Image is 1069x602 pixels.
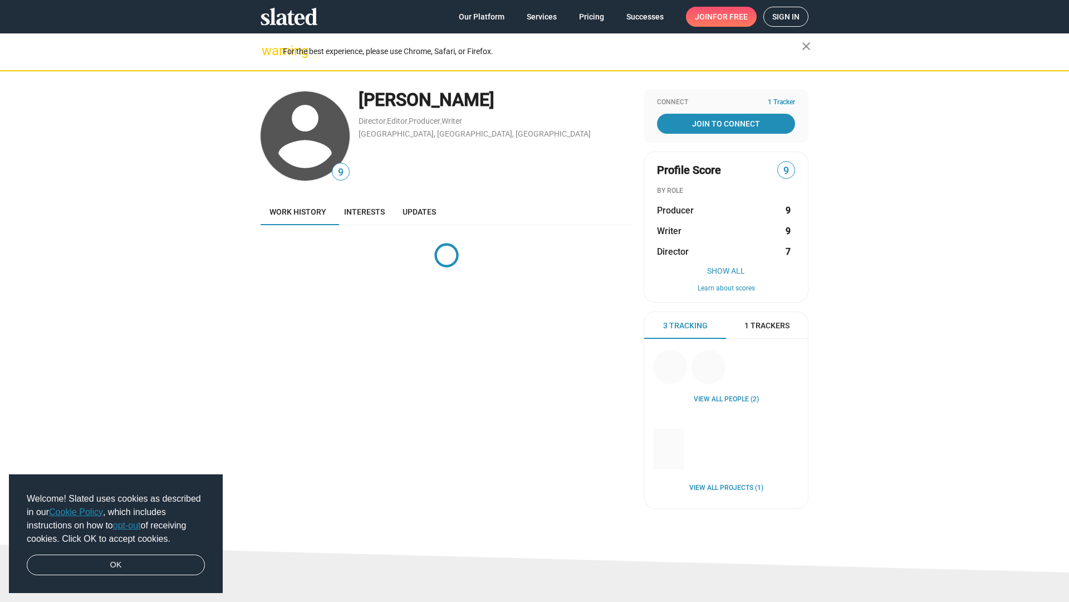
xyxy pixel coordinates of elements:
span: 3 Tracking [663,321,708,331]
span: Join To Connect [659,114,793,134]
strong: 9 [786,225,791,237]
button: Learn about scores [657,284,795,293]
a: Work history [261,198,335,225]
span: Pricing [579,7,604,27]
strong: 9 [786,205,791,216]
a: Sign in [763,7,808,27]
a: Successes [617,7,673,27]
span: Our Platform [459,7,504,27]
div: Connect [657,98,795,107]
a: Director [359,116,386,125]
a: Cookie Policy [49,507,103,517]
span: Profile Score [657,163,721,178]
a: Updates [394,198,445,225]
a: opt-out [113,521,141,530]
div: BY ROLE [657,187,795,196]
a: Our Platform [450,7,513,27]
span: Sign in [772,7,800,26]
a: dismiss cookie message [27,555,205,576]
div: cookieconsent [9,474,223,594]
span: Work history [269,207,326,216]
a: Joinfor free [686,7,757,27]
span: 9 [778,163,795,178]
div: For the best experience, please use Chrome, Safari, or Firefox. [283,44,802,59]
a: Join To Connect [657,114,795,134]
a: Editor [387,116,408,125]
span: Writer [657,225,681,237]
button: Show All [657,266,795,275]
span: 1 Tracker [768,98,795,107]
span: Successes [626,7,664,27]
span: Join [695,7,748,27]
span: 1 Trackers [744,321,790,331]
span: , [408,119,409,125]
a: View all People (2) [694,395,759,404]
a: [GEOGRAPHIC_DATA], [GEOGRAPHIC_DATA], [GEOGRAPHIC_DATA] [359,129,591,138]
mat-icon: close [800,40,813,53]
span: Updates [403,207,436,216]
a: Services [518,7,566,27]
a: Interests [335,198,394,225]
span: Interests [344,207,385,216]
span: , [386,119,387,125]
span: , [440,119,442,125]
span: for free [713,7,748,27]
span: Producer [657,205,694,216]
span: Services [527,7,557,27]
span: 9 [332,165,349,180]
a: View all Projects (1) [689,484,763,493]
span: Director [657,246,689,258]
mat-icon: warning [262,44,275,57]
strong: 7 [786,246,791,258]
a: Producer [409,116,440,125]
span: Welcome! Slated uses cookies as described in our , which includes instructions on how to of recei... [27,492,205,546]
a: Writer [442,116,462,125]
div: [PERSON_NAME] [359,88,632,112]
a: Pricing [570,7,613,27]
